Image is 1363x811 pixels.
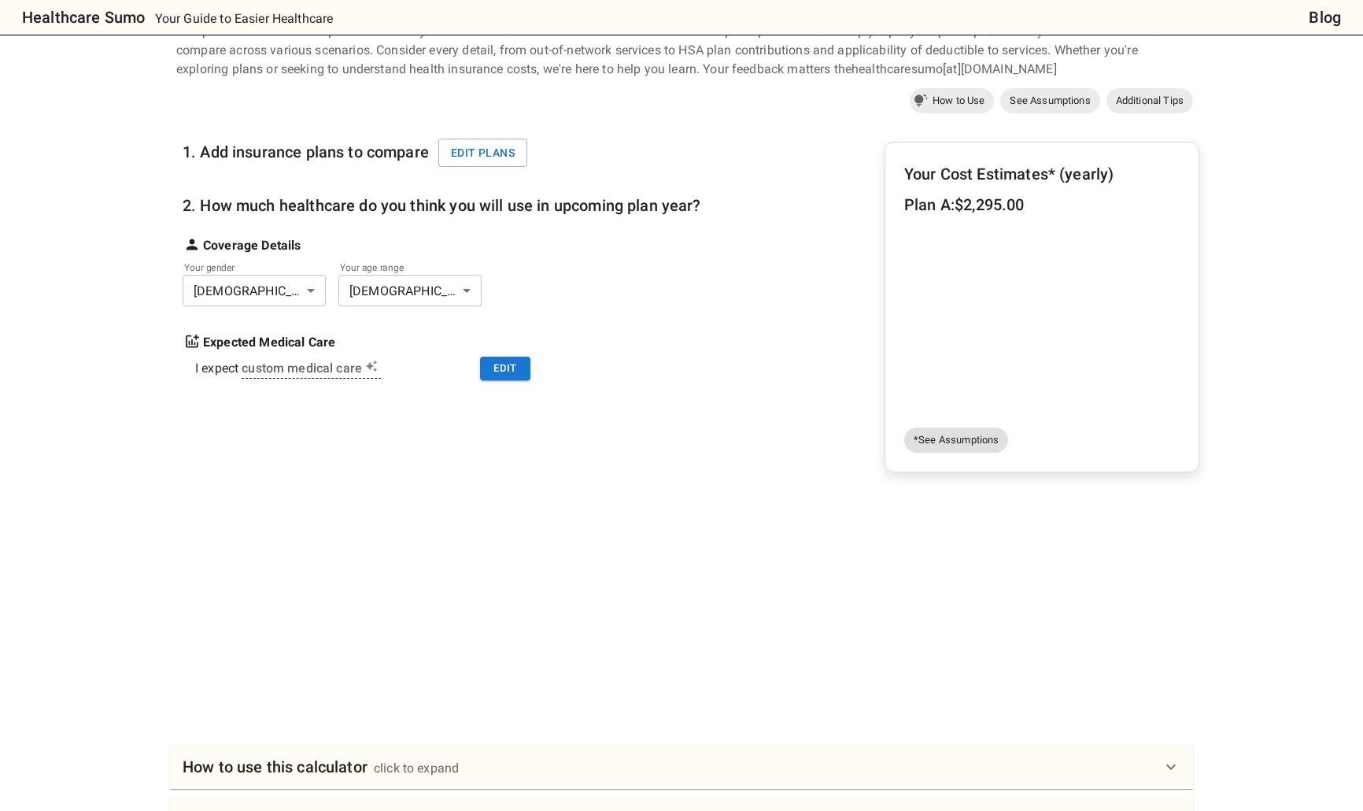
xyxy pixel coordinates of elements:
[203,236,301,255] strong: Coverage Details
[910,88,995,113] a: How to Use
[155,9,334,28] p: Your Guide to Easier Healthcare
[1000,93,1099,109] span: See Assumptions
[9,5,145,30] a: Healthcare Sumo
[1106,88,1193,113] a: Additional Tips
[183,139,537,168] h6: 1. Add insurance plans to compare
[1000,88,1099,113] a: See Assumptions
[170,22,1193,79] div: Compare health insurance plans effortlessly with our cost estimation calculator. No need for comp...
[242,359,378,378] div: custom medical care
[1309,5,1341,30] a: Blog
[183,275,326,306] div: [DEMOGRAPHIC_DATA]
[904,161,1180,187] h6: Your Cost Estimates* (yearly)
[904,195,951,214] span: Plan A
[183,193,701,218] h6: 2. How much healthcare do you think you will use in upcoming plan year?
[923,93,995,109] span: How to Use
[374,759,459,778] div: click to expand
[338,275,482,306] div: [DEMOGRAPHIC_DATA]
[170,745,1193,789] div: How to use this calculatorclick to expand
[203,333,335,352] strong: Expected Medical Care
[242,359,381,379] div: You've selected a custom number of doctors appointments and prescriptions. Click 'edit' to make c...
[195,359,238,378] div: I expect
[184,261,304,274] label: Your gender
[904,428,1008,453] a: *See Assumptions
[1106,93,1193,109] span: Additional Tips
[438,139,527,168] button: Edit plans
[183,754,368,780] h6: How to use this calculator
[904,432,1008,448] span: *See Assumptions
[340,261,460,274] label: Your age range
[904,192,1024,217] h6: :
[480,357,530,381] button: Edit
[22,5,145,30] h6: Healthcare Sumo
[955,195,1024,214] span: $ 2,295.00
